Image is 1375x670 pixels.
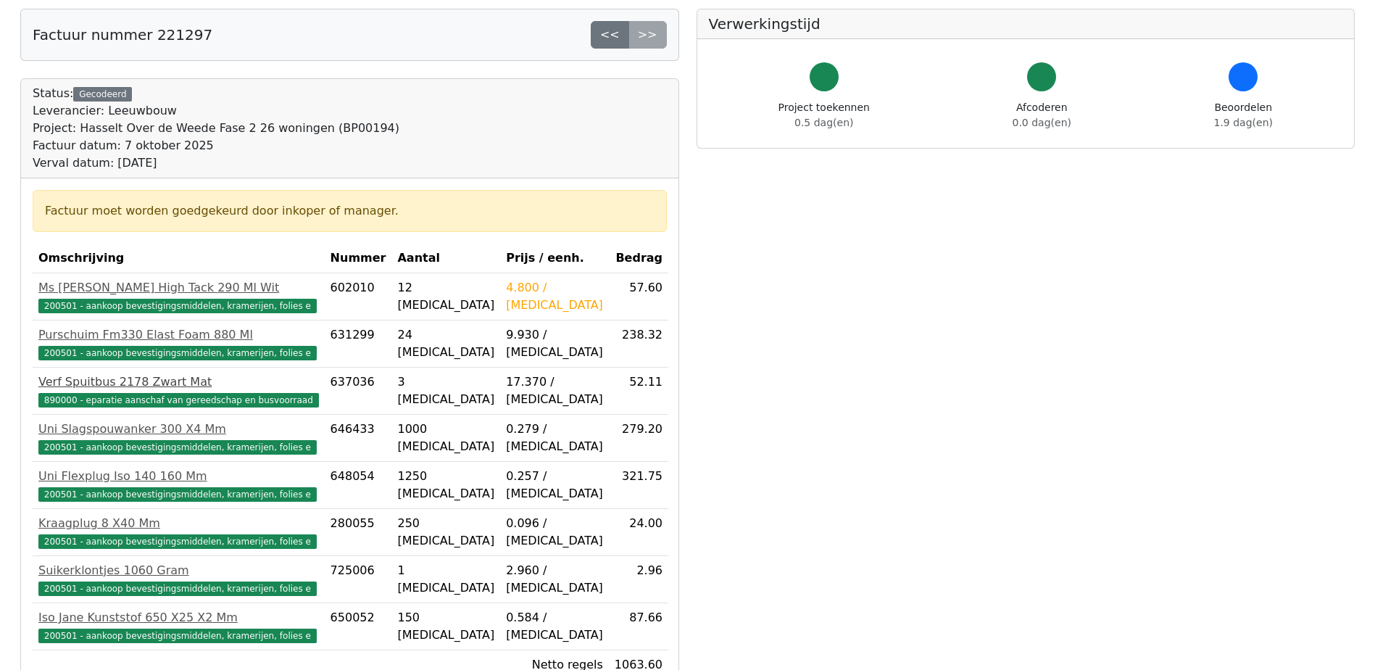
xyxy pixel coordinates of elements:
[794,117,853,128] span: 0.5 dag(en)
[325,556,392,603] td: 725006
[325,603,392,650] td: 650052
[506,279,603,314] div: 4.800 / [MEDICAL_DATA]
[38,468,319,485] div: Uni Flexplug Iso 140 160 Mm
[38,515,319,550] a: Kraagplug 8 X40 Mm200501 - aankoop bevestigingsmiddelen, kramerijen, folies e
[778,100,870,131] div: Project toekennen
[506,562,603,597] div: 2.960 / [MEDICAL_DATA]
[325,320,392,368] td: 631299
[397,326,494,361] div: 24 [MEDICAL_DATA]
[591,21,629,49] a: <<
[38,299,317,313] span: 200501 - aankoop bevestigingsmiddelen, kramerijen, folies e
[506,468,603,502] div: 0.257 / [MEDICAL_DATA]
[38,421,319,455] a: Uni Slagspouwanker 300 X4 Mm200501 - aankoop bevestigingsmiddelen, kramerijen, folies e
[33,154,399,172] div: Verval datum: [DATE]
[38,609,319,626] div: Iso Jane Kunststof 650 X25 X2 Mm
[45,202,655,220] div: Factuur moet worden goedgekeurd door inkoper of manager.
[609,509,668,556] td: 24.00
[506,421,603,455] div: 0.279 / [MEDICAL_DATA]
[38,279,319,314] a: Ms [PERSON_NAME] High Tack 290 Ml Wit200501 - aankoop bevestigingsmiddelen, kramerijen, folies e
[709,15,1343,33] h5: Verwerkingstijd
[38,582,317,596] span: 200501 - aankoop bevestigingsmiddelen, kramerijen, folies e
[397,421,494,455] div: 1000 [MEDICAL_DATA]
[397,373,494,408] div: 3 [MEDICAL_DATA]
[325,368,392,415] td: 637036
[506,609,603,644] div: 0.584 / [MEDICAL_DATA]
[397,468,494,502] div: 1250 [MEDICAL_DATA]
[38,373,319,408] a: Verf Spuitbus 2178 Zwart Mat890000 - eparatie aanschaf van gereedschap en busvoorraad
[1013,100,1071,131] div: Afcoderen
[506,326,603,361] div: 9.930 / [MEDICAL_DATA]
[73,87,132,102] div: Gecodeerd
[609,603,668,650] td: 87.66
[609,273,668,320] td: 57.60
[609,556,668,603] td: 2.96
[1013,117,1071,128] span: 0.0 dag(en)
[397,609,494,644] div: 150 [MEDICAL_DATA]
[33,120,399,137] div: Project: Hasselt Over de Weede Fase 2 26 woningen (BP00194)
[609,462,668,509] td: 321.75
[500,244,609,273] th: Prijs / eenh.
[38,487,317,502] span: 200501 - aankoop bevestigingsmiddelen, kramerijen, folies e
[506,373,603,408] div: 17.370 / [MEDICAL_DATA]
[38,468,319,502] a: Uni Flexplug Iso 140 160 Mm200501 - aankoop bevestigingsmiddelen, kramerijen, folies e
[38,326,319,361] a: Purschuim Fm330 Elast Foam 880 Ml200501 - aankoop bevestigingsmiddelen, kramerijen, folies e
[397,562,494,597] div: 1 [MEDICAL_DATA]
[33,137,399,154] div: Factuur datum: 7 oktober 2025
[325,273,392,320] td: 602010
[38,629,317,643] span: 200501 - aankoop bevestigingsmiddelen, kramerijen, folies e
[1214,100,1273,131] div: Beoordelen
[397,279,494,314] div: 12 [MEDICAL_DATA]
[506,515,603,550] div: 0.096 / [MEDICAL_DATA]
[38,279,319,297] div: Ms [PERSON_NAME] High Tack 290 Ml Wit
[33,85,399,172] div: Status:
[33,102,399,120] div: Leverancier: Leeuwbouw
[38,421,319,438] div: Uni Slagspouwanker 300 X4 Mm
[609,320,668,368] td: 238.32
[609,415,668,462] td: 279.20
[609,368,668,415] td: 52.11
[38,515,319,532] div: Kraagplug 8 X40 Mm
[325,462,392,509] td: 648054
[609,244,668,273] th: Bedrag
[38,562,319,579] div: Suikerklontjes 1060 Gram
[391,244,500,273] th: Aantal
[38,609,319,644] a: Iso Jane Kunststof 650 X25 X2 Mm200501 - aankoop bevestigingsmiddelen, kramerijen, folies e
[38,562,319,597] a: Suikerklontjes 1060 Gram200501 - aankoop bevestigingsmiddelen, kramerijen, folies e
[325,509,392,556] td: 280055
[38,326,319,344] div: Purschuim Fm330 Elast Foam 880 Ml
[38,534,317,549] span: 200501 - aankoop bevestigingsmiddelen, kramerijen, folies e
[38,346,317,360] span: 200501 - aankoop bevestigingsmiddelen, kramerijen, folies e
[325,244,392,273] th: Nummer
[38,373,319,391] div: Verf Spuitbus 2178 Zwart Mat
[33,244,325,273] th: Omschrijving
[397,515,494,550] div: 250 [MEDICAL_DATA]
[38,393,319,408] span: 890000 - eparatie aanschaf van gereedschap en busvoorraad
[38,440,317,455] span: 200501 - aankoop bevestigingsmiddelen, kramerijen, folies e
[33,26,212,44] h5: Factuur nummer 221297
[325,415,392,462] td: 646433
[1214,117,1273,128] span: 1.9 dag(en)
